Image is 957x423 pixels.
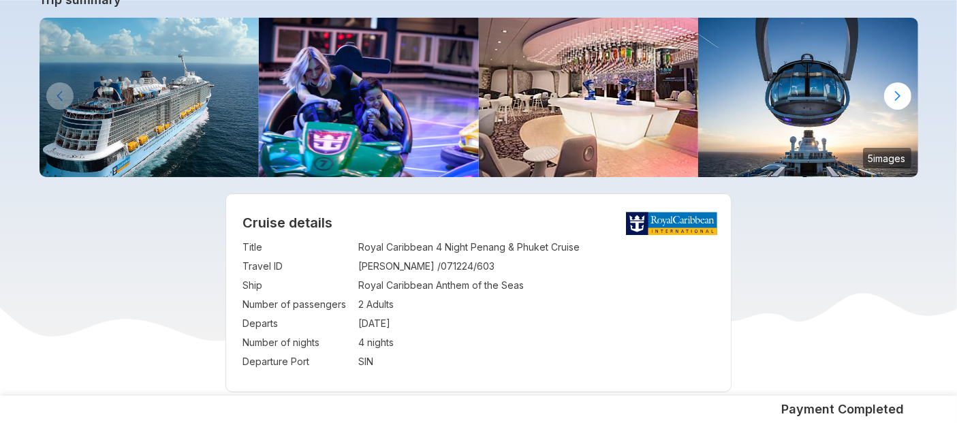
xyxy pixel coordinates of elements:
img: bumper-cars-woman-boy-activity.jpg [259,18,479,177]
td: 2 Adults [358,295,715,314]
td: : [351,295,358,314]
td: Number of nights [242,333,351,352]
td: Royal Caribbean Anthem of the Seas [358,276,715,295]
td: : [351,257,358,276]
td: : [351,352,358,371]
td: Travel ID [242,257,351,276]
img: anthem-of-the-seas-aerial-stern-sailing.jpg [40,18,260,177]
td: Departs [242,314,351,333]
td: : [351,276,358,295]
td: : [351,333,358,352]
h5: Payment Completed [782,401,905,418]
td: Royal Caribbean 4 Night Penang & Phuket Cruise [358,238,715,257]
td: Number of passengers [242,295,351,314]
td: [PERSON_NAME] /071224/603 [358,257,715,276]
small: 5 images [863,148,911,168]
td: 4 nights [358,333,715,352]
td: SIN [358,352,715,371]
td: Departure Port [242,352,351,371]
td: Ship [242,276,351,295]
td: : [351,314,358,333]
td: Title [242,238,351,257]
h2: Cruise details [242,215,715,231]
img: quantum-of-the-seas-north-star-sunset-sea-day.jpg [698,18,918,177]
td: : [351,238,358,257]
img: bionic-bar-lounge-area-wide-angle-technology.JPG [479,18,699,177]
td: [DATE] [358,314,715,333]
